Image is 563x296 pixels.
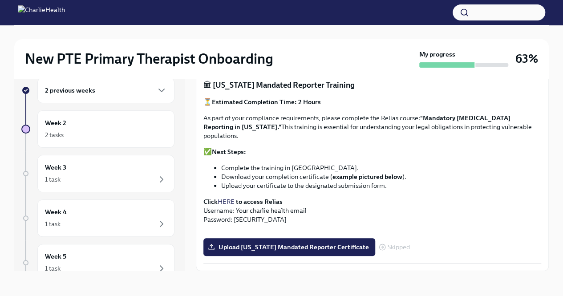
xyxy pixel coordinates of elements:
strong: Next Steps: [212,148,246,156]
h6: Week 5 [45,251,66,261]
p: 🏛 [US_STATE] Mandated Reporter Training [203,80,541,90]
span: Upload [US_STATE] Mandated Reporter Certificate [210,243,369,251]
p: As part of your compliance requirements, please complete the Relias course: This training is esse... [203,114,541,140]
li: Upload your certificate to the designated submission form. [221,181,541,190]
a: Week 22 tasks [21,110,174,148]
strong: example pictured below [332,173,402,181]
p: Username: Your charlie health email Password: [SECURITY_DATA] [203,197,541,224]
strong: Estimated Completion Time: 2 Hours [212,98,321,106]
a: Week 51 task [21,244,174,281]
span: Skipped [388,244,410,251]
div: 2 tasks [45,130,64,139]
div: 1 task [45,264,61,273]
li: Download your completion certificate ( ). [221,172,541,181]
a: HERE [218,198,235,206]
img: CharlieHealth [18,5,65,20]
strong: to access Relias [236,198,283,206]
label: Upload [US_STATE] Mandated Reporter Certificate [203,238,375,256]
h3: 63% [515,51,538,67]
h6: Week 3 [45,162,66,172]
h6: 2 previous weeks [45,85,95,95]
strong: My progress [419,50,455,59]
p: ✅ [203,147,541,156]
p: ⏳ [203,97,541,106]
div: 1 task [45,219,61,228]
div: 1 task [45,175,61,184]
div: 2 previous weeks [37,77,174,103]
h2: New PTE Primary Therapist Onboarding [25,50,273,68]
a: Week 41 task [21,199,174,237]
a: Week 31 task [21,155,174,192]
li: Complete the training in [GEOGRAPHIC_DATA]. [221,163,541,172]
h6: Week 4 [45,207,67,217]
h6: Week 2 [45,118,66,128]
strong: Click [203,198,218,206]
